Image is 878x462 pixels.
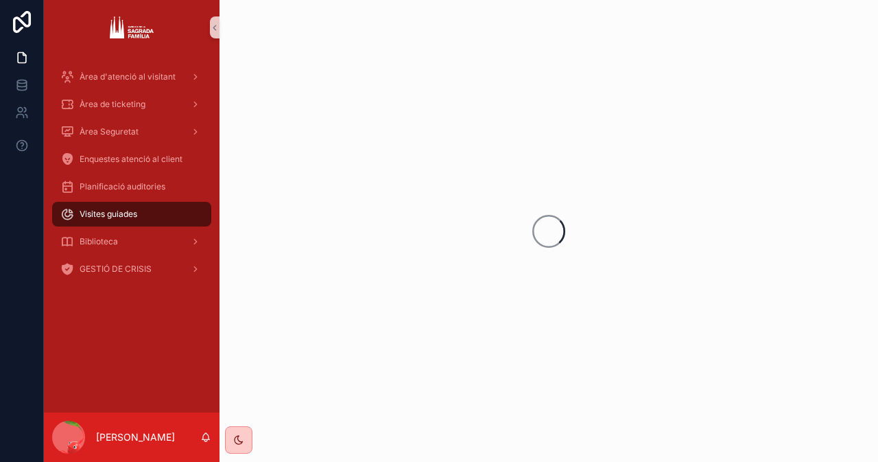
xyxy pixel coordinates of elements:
[96,430,175,444] p: [PERSON_NAME]
[52,174,211,199] a: Planificació auditories
[80,99,145,110] span: Àrea de ticketing
[52,229,211,254] a: Biblioteca
[80,236,118,247] span: Biblioteca
[52,257,211,281] a: GESTIÓ DE CRISIS
[80,181,165,192] span: Planificació auditories
[80,209,137,220] span: Visites guiades
[52,65,211,89] a: Àrea d'atenció al visitant
[52,147,211,172] a: Enquestes atenció al client
[44,55,219,299] div: scrollable content
[80,126,139,137] span: Àrea Seguretat
[52,202,211,227] a: Visites guiades
[80,154,182,165] span: Enquestes atenció al client
[80,264,152,275] span: GESTIÓ DE CRISIS
[52,92,211,117] a: Àrea de ticketing
[110,16,153,38] img: App logo
[52,119,211,144] a: Àrea Seguretat
[80,71,176,82] span: Àrea d'atenció al visitant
